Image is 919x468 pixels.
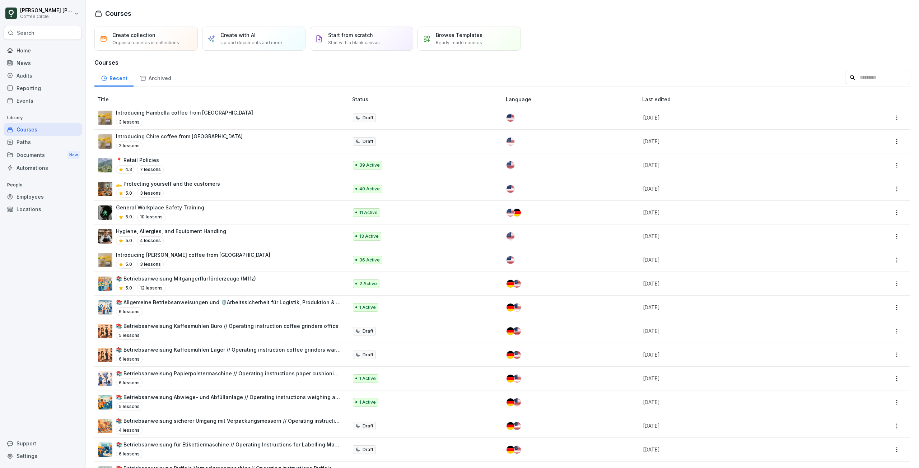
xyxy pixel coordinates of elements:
[125,214,132,220] p: 5.0
[513,375,521,383] img: us.svg
[220,40,282,46] p: Upload documents and more
[137,284,165,292] p: 12 lessons
[359,162,380,168] p: 39 Active
[4,136,82,148] div: Paths
[125,285,132,291] p: 5.0
[98,277,112,291] img: h0queujannmuqzdi3tpb82py.png
[116,227,226,235] p: Hygiene, Allergies, and Equipment Handling
[513,327,521,335] img: us.svg
[98,324,112,338] img: ssmdzr5vu0bedl37sriyb1fx.png
[643,303,834,311] p: [DATE]
[513,303,521,311] img: us.svg
[506,96,639,103] p: Language
[98,371,112,386] img: ac712abcg598nvomf669cpja.png
[507,114,514,122] img: us.svg
[116,331,143,340] p: 5 lessons
[105,9,131,18] h1: Courses
[363,352,373,358] p: Draft
[4,203,82,216] a: Locations
[643,161,834,169] p: [DATE]
[125,166,132,173] p: 4.3
[116,450,143,458] p: 6 lessons
[359,186,380,192] p: 40 Active
[363,138,373,145] p: Draft
[643,398,834,406] p: [DATE]
[4,190,82,203] a: Employees
[116,379,143,387] p: 6 lessons
[137,213,165,221] p: 10 lessons
[643,446,834,453] p: [DATE]
[4,450,82,462] a: Settings
[4,162,82,174] a: Automations
[125,190,132,196] p: 5.0
[116,355,143,363] p: 6 lessons
[643,185,834,193] p: [DATE]
[359,375,376,382] p: 1 Active
[116,275,256,282] p: 📚 Betriebsanweisung Mitgängerflurförderzeuge (Mffz)
[4,123,82,136] a: Courses
[363,328,373,334] p: Draft
[643,114,834,121] p: [DATE]
[4,94,82,107] a: Events
[4,148,82,162] a: DocumentsNew
[116,441,341,448] p: 📚 Betriebsanweisung für Etikettiermaschine // Operating Instructions for Labelling Machine
[17,29,34,37] p: Search
[4,57,82,69] div: News
[137,260,164,269] p: 3 lessons
[98,182,112,196] img: b6bm8nlnb9e4a66i6kerosil.png
[4,112,82,124] p: Library
[513,422,521,430] img: us.svg
[116,180,220,187] p: 🫴 Protecting yourself and the customers
[513,351,521,359] img: us.svg
[507,256,514,264] img: us.svg
[220,31,256,39] p: Create with AI
[98,253,112,267] img: dgqjoierlop7afwbaof655oy.png
[112,40,179,46] p: Organise courses in collections
[94,68,134,87] a: Recent
[507,209,514,217] img: us.svg
[436,40,482,46] p: Ready-made courses
[116,109,253,116] p: Introducing Hambella coffee from [GEOGRAPHIC_DATA]
[4,82,82,94] div: Reporting
[116,133,243,140] p: Introducing Chire coffee from [GEOGRAPHIC_DATA]
[137,189,164,198] p: 3 lessons
[116,346,341,353] p: 📚 Betriebsanweisung Kaffeemühlen Lager // Operating instruction coffee grinders warehouse
[116,322,339,330] p: 📚 Betriebsanweisung Kaffeemühlen Büro // Operating instruction coffee grinders office
[98,419,112,433] img: bk85lfsedubz2lpoyxhdscj7.png
[98,348,112,362] img: ssmdzr5vu0bedl37sriyb1fx.png
[352,96,503,103] p: Status
[507,185,514,193] img: us.svg
[134,68,177,87] div: Archived
[359,209,378,216] p: 11 Active
[507,303,514,311] img: de.svg
[94,58,910,67] h3: Courses
[116,426,143,435] p: 4 lessons
[98,134,112,149] img: dgqjoierlop7afwbaof655oy.png
[98,229,112,244] img: w8tq144x4a2iyma52yp79ole.png
[359,304,376,311] p: 1 Active
[4,179,82,191] p: People
[98,395,112,409] img: y4pgqrhik4sm80heqjkv4feh.png
[116,204,204,211] p: General Workplace Safety Training
[507,351,514,359] img: de.svg
[507,161,514,169] img: us.svg
[643,209,834,216] p: [DATE]
[116,142,143,150] p: 3 lessons
[98,111,112,125] img: dgqjoierlop7afwbaof655oy.png
[507,398,514,406] img: de.svg
[359,281,377,287] p: 2 Active
[507,375,514,383] img: de.svg
[643,138,834,145] p: [DATE]
[4,69,82,82] a: Audits
[20,8,73,14] p: [PERSON_NAME] [PERSON_NAME]
[116,402,143,411] p: 5 lessons
[98,300,112,315] img: bww9x9miqms8s9iphqwe3dqr.png
[507,422,514,430] img: de.svg
[507,280,514,288] img: de.svg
